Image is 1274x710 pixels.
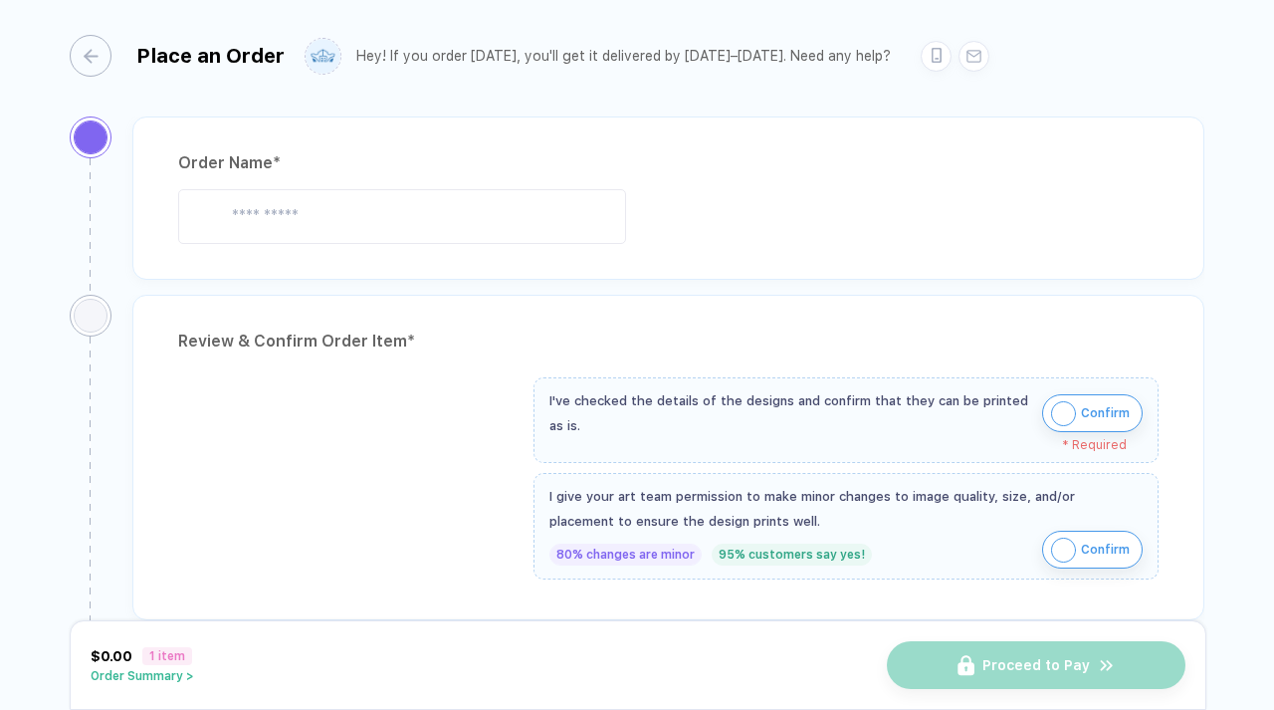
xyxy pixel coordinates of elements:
[178,147,1159,179] div: Order Name
[136,44,285,68] div: Place an Order
[178,326,1159,357] div: Review & Confirm Order Item
[549,484,1143,534] div: I give your art team permission to make minor changes to image quality, size, and/or placement to...
[712,544,872,566] div: 95% customers say yes!
[1042,394,1143,432] button: iconConfirm
[549,544,702,566] div: 80% changes are minor
[142,647,192,665] span: 1 item
[91,648,132,664] span: $0.00
[356,48,891,65] div: Hey! If you order [DATE], you'll get it delivered by [DATE]–[DATE]. Need any help?
[549,438,1127,452] div: * Required
[1081,534,1130,566] span: Confirm
[306,39,340,74] img: user profile
[1051,401,1076,426] img: icon
[1042,531,1143,569] button: iconConfirm
[1081,397,1130,429] span: Confirm
[1051,538,1076,563] img: icon
[91,669,194,683] button: Order Summary >
[549,388,1032,438] div: I've checked the details of the designs and confirm that they can be printed as is.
